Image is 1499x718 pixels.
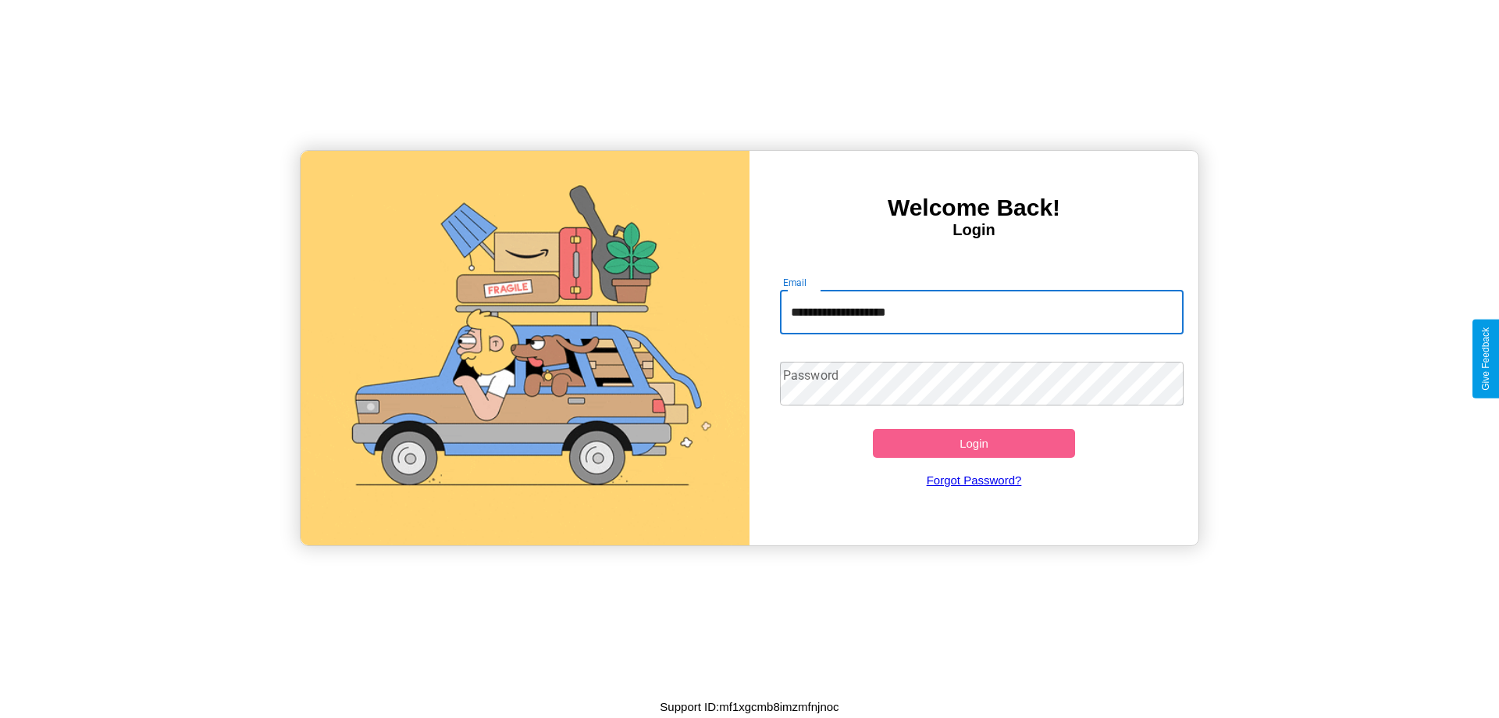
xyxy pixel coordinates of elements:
h4: Login [749,221,1198,239]
h3: Welcome Back! [749,195,1198,221]
label: Email [783,276,807,289]
button: Login [873,429,1075,458]
p: Support ID: mf1xgcmb8imzmfnjnoc [660,696,839,717]
img: gif [301,151,749,545]
div: Give Feedback [1480,327,1491,391]
a: Forgot Password? [772,458,1177,502]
